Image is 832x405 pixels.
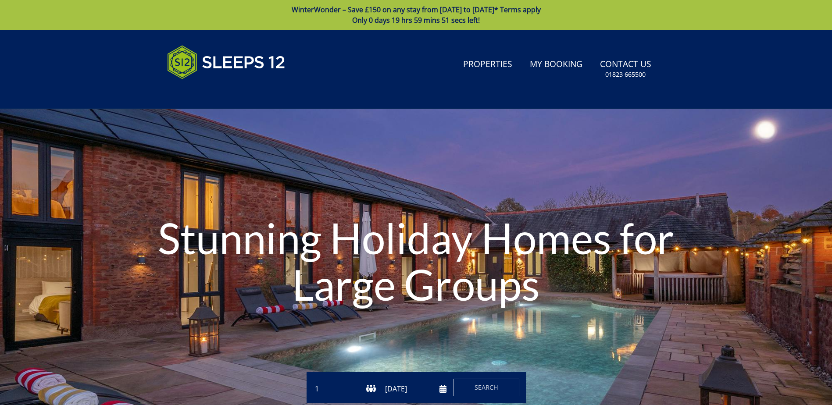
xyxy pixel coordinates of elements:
a: Properties [460,55,516,75]
button: Search [453,379,519,396]
input: Arrival Date [383,382,446,396]
a: Contact Us01823 665500 [596,55,655,83]
iframe: Customer reviews powered by Trustpilot [163,89,255,97]
img: Sleeps 12 [167,40,286,84]
a: My Booking [526,55,586,75]
span: Search [475,383,498,391]
small: 01823 665500 [605,70,646,79]
span: Only 0 days 19 hrs 59 mins 51 secs left! [352,15,480,25]
h1: Stunning Holiday Homes for Large Groups [125,197,707,325]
